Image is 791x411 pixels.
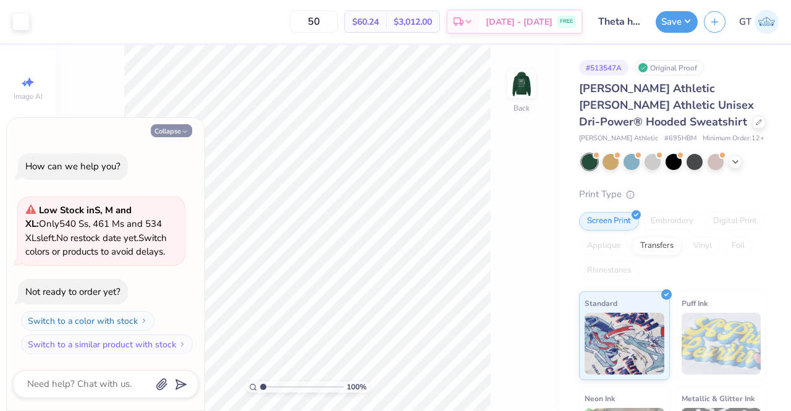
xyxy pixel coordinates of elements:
button: Save [656,11,698,33]
span: FREE [560,17,573,26]
input: – – [290,11,338,33]
span: 100 % [347,381,366,392]
div: Digital Print [705,212,765,231]
div: Back [514,103,530,114]
span: # 695HBM [664,133,696,144]
span: Minimum Order: 12 + [703,133,764,144]
span: GT [739,15,751,29]
img: Switch to a similar product with stock [179,341,186,348]
div: Transfers [632,237,682,255]
span: No restock date yet. [56,232,138,244]
div: How can we help you? [25,160,121,172]
a: GT [739,10,779,34]
span: Neon Ink [585,392,615,405]
div: Vinyl [685,237,720,255]
span: [PERSON_NAME] Athletic [579,133,658,144]
strong: Low Stock in S, M and XL : [25,204,132,231]
span: [PERSON_NAME] Athletic [PERSON_NAME] Athletic Unisex Dri-Power® Hooded Sweatshirt [579,81,754,129]
input: Untitled Design [589,9,649,34]
img: Gayathree Thangaraj [755,10,779,34]
div: Rhinestones [579,261,639,280]
span: Metallic & Glitter Ink [682,392,755,405]
span: Puff Ink [682,297,708,310]
button: Switch to a color with stock [21,311,154,331]
div: Foil [724,237,753,255]
span: [DATE] - [DATE] [486,15,552,28]
span: Only 540 Ss, 461 Ms and 534 XLs left. Switch colors or products to avoid delays. [25,204,167,258]
div: Print Type [579,187,766,201]
img: Standard [585,313,664,375]
button: Collapse [151,124,192,137]
div: Not ready to order yet? [25,286,121,298]
button: Switch to a similar product with stock [21,334,193,354]
img: Back [509,72,534,96]
div: Screen Print [579,212,639,231]
img: Puff Ink [682,313,761,375]
span: Image AI [14,91,43,101]
span: $60.24 [352,15,379,28]
div: # 513547A [579,60,628,75]
span: Standard [585,297,617,310]
span: $3,012.00 [394,15,432,28]
div: Applique [579,237,628,255]
div: Original Proof [635,60,704,75]
div: Embroidery [643,212,701,231]
img: Switch to a color with stock [140,317,148,324]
